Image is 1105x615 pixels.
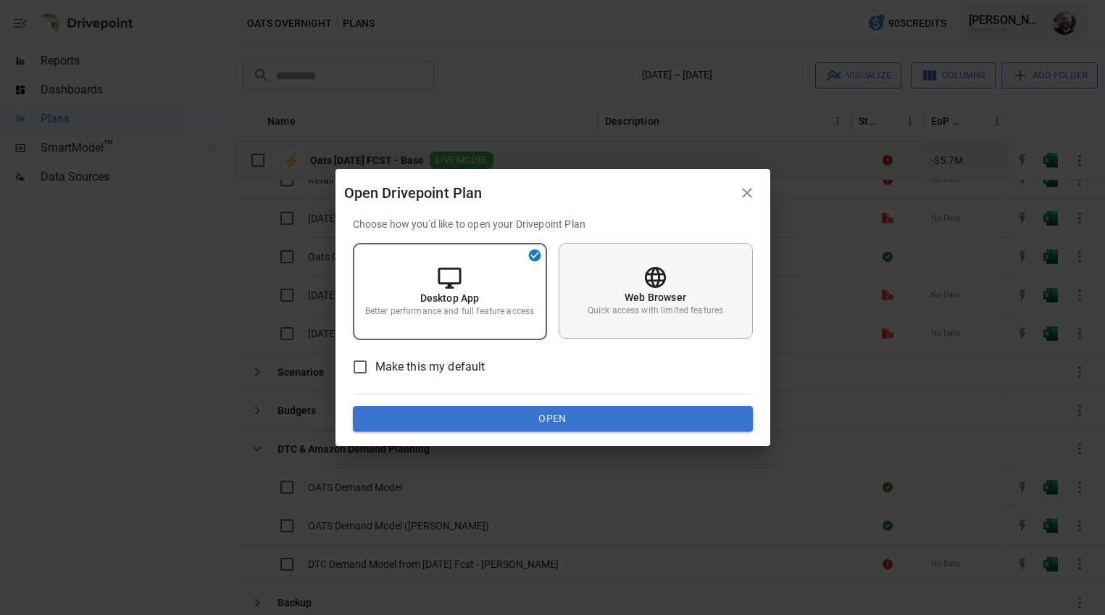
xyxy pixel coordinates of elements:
[365,305,534,318] p: Better performance and full feature access
[588,305,723,317] p: Quick access with limited features
[353,217,753,231] p: Choose how you'd like to open your Drivepoint Plan
[375,358,485,376] span: Make this my default
[420,291,480,305] p: Desktop App
[625,290,686,305] p: Web Browser
[353,406,753,432] button: Open
[344,181,733,205] div: Open Drivepoint Plan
